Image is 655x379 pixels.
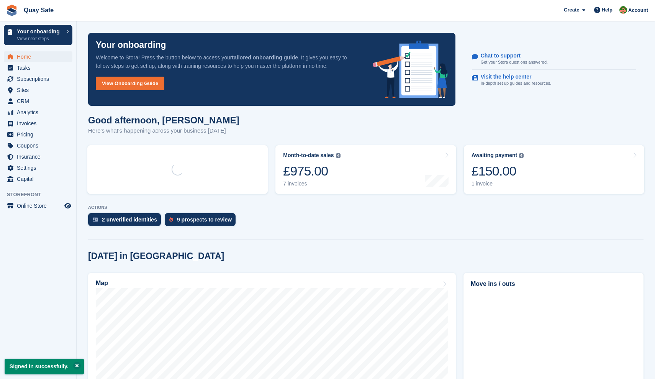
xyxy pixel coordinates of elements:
[472,70,636,90] a: Visit the help center In-depth set up guides and resources.
[17,174,63,184] span: Capital
[464,145,644,194] a: Awaiting payment £150.00 1 invoice
[17,162,63,173] span: Settings
[88,213,165,230] a: 2 unverified identities
[472,152,517,159] div: Awaiting payment
[4,140,72,151] a: menu
[17,129,63,140] span: Pricing
[471,279,636,289] h2: Move ins / outs
[564,6,579,14] span: Create
[472,163,524,179] div: £150.00
[88,126,239,135] p: Here's what's happening across your business [DATE]
[5,359,84,374] p: Signed in successfully.
[4,96,72,107] a: menu
[17,140,63,151] span: Coupons
[4,85,72,95] a: menu
[165,213,239,230] a: 9 prospects to review
[17,118,63,129] span: Invoices
[4,118,72,129] a: menu
[17,51,63,62] span: Home
[88,251,224,261] h2: [DATE] in [GEOGRAPHIC_DATA]
[283,180,340,187] div: 7 invoices
[21,4,57,16] a: Quay Safe
[169,217,173,222] img: prospect-51fa495bee0391a8d652442698ab0144808aea92771e9ea1ae160a38d050c398.svg
[232,54,298,61] strong: tailored onboarding guide
[481,80,552,87] p: In-depth set up guides and resources.
[4,162,72,173] a: menu
[17,107,63,118] span: Analytics
[17,96,63,107] span: CRM
[96,77,164,90] a: View Onboarding Guide
[63,201,72,210] a: Preview store
[4,74,72,84] a: menu
[17,200,63,211] span: Online Store
[519,153,524,158] img: icon-info-grey-7440780725fd019a000dd9b08b2336e03edf1995a4989e88bcd33f0948082b44.svg
[283,163,340,179] div: £975.00
[481,74,545,80] p: Visit the help center
[4,62,72,73] a: menu
[373,41,448,98] img: onboarding-info-6c161a55d2c0e0a8cae90662b2fe09162a5109e8cc188191df67fb4f79e88e88.svg
[6,5,18,16] img: stora-icon-8386f47178a22dfd0bd8f6a31ec36ba5ce8667c1dd55bd0f319d3a0aa187defe.svg
[275,145,456,194] a: Month-to-date sales £975.00 7 invoices
[17,62,63,73] span: Tasks
[17,29,62,34] p: Your onboarding
[17,85,63,95] span: Sites
[88,205,644,210] p: ACTIONS
[4,51,72,62] a: menu
[93,217,98,222] img: verify_identity-adf6edd0f0f0b5bbfe63781bf79b02c33cf7c696d77639b501bdc392416b5a36.svg
[336,153,341,158] img: icon-info-grey-7440780725fd019a000dd9b08b2336e03edf1995a4989e88bcd33f0948082b44.svg
[628,7,648,14] span: Account
[102,217,157,223] div: 2 unverified identities
[283,152,334,159] div: Month-to-date sales
[17,35,62,42] p: View next steps
[4,107,72,118] a: menu
[17,151,63,162] span: Insurance
[472,180,524,187] div: 1 invoice
[88,115,239,125] h1: Good afternoon, [PERSON_NAME]
[96,53,360,70] p: Welcome to Stora! Press the button below to access your . It gives you easy to follow steps to ge...
[96,41,166,49] p: Your onboarding
[4,200,72,211] a: menu
[17,74,63,84] span: Subscriptions
[481,53,542,59] p: Chat to support
[619,6,627,14] img: Fiona Connor
[177,217,232,223] div: 9 prospects to review
[7,191,76,199] span: Storefront
[4,174,72,184] a: menu
[602,6,612,14] span: Help
[4,151,72,162] a: menu
[472,49,636,70] a: Chat to support Get your Stora questions answered.
[4,25,72,45] a: Your onboarding View next steps
[481,59,548,66] p: Get your Stora questions answered.
[96,280,108,287] h2: Map
[4,129,72,140] a: menu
